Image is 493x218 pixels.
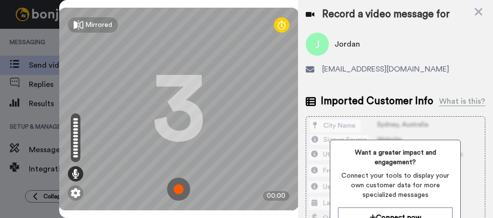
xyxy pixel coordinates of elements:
div: 3 [152,73,205,145]
span: Connect your tools to display your own customer data for more specialized messages [338,171,453,200]
span: Want a greater impact and engagement? [338,148,453,167]
div: 00:00 [263,191,289,201]
span: [EMAIL_ADDRESS][DOMAIN_NAME] [322,63,449,75]
span: Imported Customer Info [321,94,433,109]
div: What is this? [439,96,485,107]
img: ic_record_start.svg [167,178,190,201]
